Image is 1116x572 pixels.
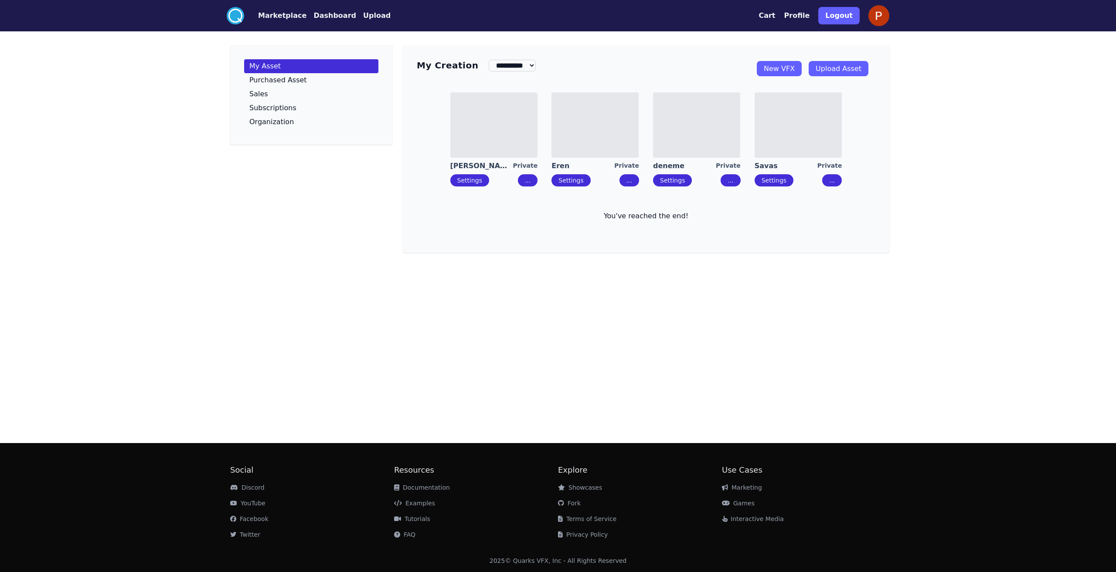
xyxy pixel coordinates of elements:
[716,161,741,171] div: Private
[558,531,608,538] a: Privacy Policy
[551,174,590,186] button: Settings
[230,464,394,476] h2: Social
[759,10,775,21] button: Cart
[249,118,294,125] p: Organization
[818,7,860,24] button: Logout
[784,10,810,21] button: Profile
[457,177,482,184] a: Settings
[394,531,415,538] a: FAQ
[363,10,391,21] button: Upload
[249,77,307,84] p: Purchased Asset
[244,10,306,21] a: Marketplace
[394,484,450,491] a: Documentation
[258,10,306,21] button: Marketplace
[450,161,513,171] a: [PERSON_NAME]'s Workshop
[394,500,435,507] a: Examples
[868,5,889,26] img: profile
[249,91,268,98] p: Sales
[822,174,842,186] button: ...
[809,61,868,76] a: Upload Asset
[614,161,639,171] div: Private
[249,63,281,70] p: My Asset
[244,73,378,87] a: Purchased Asset
[450,92,538,158] img: imgAlt
[653,174,692,186] button: Settings
[619,174,639,186] button: ...
[417,211,875,221] p: You've reached the end!
[755,161,817,171] a: Savas
[755,92,842,158] img: imgAlt
[558,484,602,491] a: Showcases
[722,515,784,522] a: Interactive Media
[722,484,762,491] a: Marketing
[244,101,378,115] a: Subscriptions
[417,59,478,71] h3: My Creation
[721,174,740,186] button: ...
[755,174,793,186] button: Settings
[558,515,616,522] a: Terms of Service
[660,177,685,184] a: Settings
[551,161,614,171] a: Eren
[653,161,716,171] a: deneme
[394,464,558,476] h2: Resources
[244,59,378,73] a: My Asset
[722,464,886,476] h2: Use Cases
[558,177,583,184] a: Settings
[558,464,722,476] h2: Explore
[490,556,627,565] div: 2025 © Quarks VFX, Inc - All Rights Reserved
[513,161,538,171] div: Private
[313,10,356,21] button: Dashboard
[230,484,265,491] a: Discord
[244,87,378,101] a: Sales
[551,92,639,158] img: imgAlt
[450,174,489,186] button: Settings
[518,174,538,186] button: ...
[356,10,391,21] a: Upload
[818,3,860,28] a: Logout
[244,115,378,129] a: Organization
[230,515,269,522] a: Facebook
[230,500,265,507] a: YouTube
[394,515,430,522] a: Tutorials
[249,105,296,112] p: Subscriptions
[757,61,802,76] a: New VFX
[230,531,260,538] a: Twitter
[306,10,356,21] a: Dashboard
[762,177,786,184] a: Settings
[722,500,755,507] a: Games
[817,161,842,171] div: Private
[558,500,581,507] a: Fork
[653,92,740,158] img: imgAlt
